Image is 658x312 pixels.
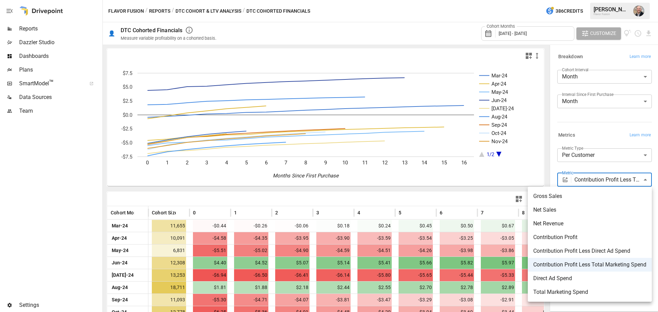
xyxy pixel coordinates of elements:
[533,206,646,214] span: Net Sales
[533,288,646,296] span: Total Marketing Spend
[533,233,646,241] span: Contribution Profit
[533,274,646,283] span: Direct Ad Spend
[533,247,646,255] span: Contribution Profit Less Direct Ad Spend
[533,192,646,200] span: Gross Sales
[533,261,646,269] span: Contribution Profit Less Total Marketing Spend
[533,220,646,228] span: Net Revenue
